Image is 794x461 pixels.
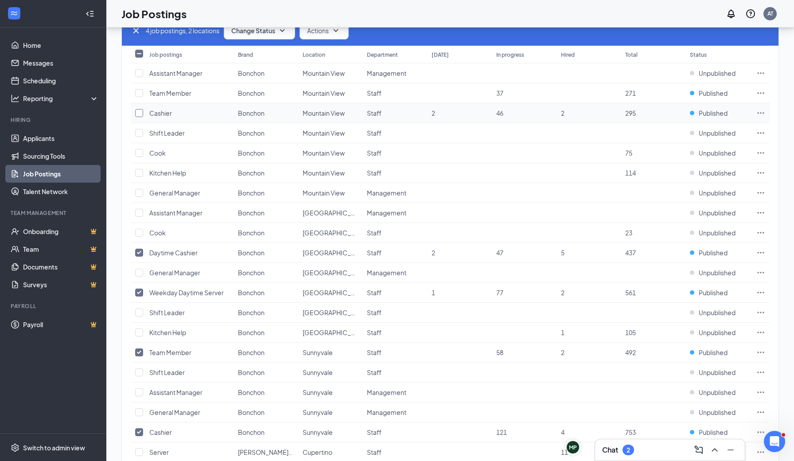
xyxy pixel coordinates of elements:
[234,103,298,123] td: Bonchon
[724,443,738,457] button: Minimize
[432,289,435,297] span: 1
[238,388,265,396] span: Bonchon
[238,309,265,316] span: Bonchon
[234,343,298,363] td: Bonchon
[756,328,765,337] svg: Ellipses
[367,51,398,59] div: Department
[303,189,345,197] span: Mountain View
[432,249,435,257] span: 2
[238,289,265,297] span: Bonchon
[238,209,265,217] span: Bonchon
[756,208,765,217] svg: Ellipses
[298,422,363,442] td: Sunnyvale
[756,408,765,417] svg: Ellipses
[362,383,427,402] td: Management
[303,428,333,436] span: Sunnyvale
[699,69,736,78] span: Unpublished
[699,109,728,117] span: Published
[625,249,636,257] span: 437
[149,249,198,257] span: Daytime Cashier
[699,308,736,317] span: Unpublished
[149,129,185,137] span: Shift Leader
[561,289,564,297] span: 2
[362,283,427,303] td: Staff
[149,209,202,217] span: Assistant Manager
[756,388,765,397] svg: Ellipses
[569,444,577,451] div: MP
[298,63,363,83] td: Mountain View
[496,249,503,257] span: 47
[238,109,265,117] span: Bonchon
[238,249,265,257] span: Bonchon
[367,89,381,97] span: Staff
[231,27,275,34] span: Change Status
[756,448,765,457] svg: Ellipses
[492,46,557,63] th: In progress
[307,26,329,35] span: Actions
[298,323,363,343] td: South San Francisco
[557,46,621,63] th: Hired
[767,10,773,17] div: AT
[699,368,736,377] span: Unpublished
[234,143,298,163] td: Bonchon
[362,243,427,263] td: Staff
[234,323,298,343] td: Bonchon
[561,109,564,117] span: 2
[362,123,427,143] td: Staff
[362,163,427,183] td: Staff
[298,243,363,263] td: South San Francisco
[496,89,503,97] span: 37
[331,25,341,36] svg: SmallChevronDown
[496,289,503,297] span: 77
[303,388,333,396] span: Sunnyvale
[303,51,325,59] div: Location
[699,348,728,357] span: Published
[303,269,367,277] span: [GEOGRAPHIC_DATA]
[362,203,427,223] td: Management
[756,248,765,257] svg: Ellipses
[234,303,298,323] td: Bonchon
[149,368,185,376] span: Shift Leader
[362,223,427,243] td: Staff
[303,368,333,376] span: Sunnyvale
[367,269,406,277] span: Management
[362,323,427,343] td: Staff
[298,83,363,103] td: Mountain View
[149,109,172,117] span: Cashier
[23,94,99,103] div: Reporting
[625,89,636,97] span: 271
[756,348,765,357] svg: Ellipses
[756,228,765,237] svg: Ellipses
[298,363,363,383] td: Sunnyvale
[367,69,406,77] span: Management
[238,229,265,237] span: Bonchon
[756,368,765,377] svg: Ellipses
[367,408,406,416] span: Management
[298,103,363,123] td: Mountain View
[298,123,363,143] td: Mountain View
[224,22,295,39] button: Change StatusSmallChevronDown
[699,89,728,98] span: Published
[149,69,202,77] span: Assistant Manager
[11,302,97,310] div: Payroll
[298,343,363,363] td: Sunnyvale
[234,243,298,263] td: Bonchon
[625,109,636,117] span: 295
[303,209,367,217] span: [GEOGRAPHIC_DATA]
[298,263,363,283] td: South San Francisco
[298,203,363,223] td: South San Francisco
[625,149,632,157] span: 75
[699,388,736,397] span: Unpublished
[699,408,736,417] span: Unpublished
[367,388,406,396] span: Management
[238,129,265,137] span: Bonchon
[146,26,219,35] span: 4 job postings, 2 locations
[149,309,185,316] span: Shift Leader
[367,109,381,117] span: Staff
[23,240,99,258] a: TeamCrown
[234,283,298,303] td: Bonchon
[11,94,19,103] svg: Analysis
[756,308,765,317] svg: Ellipses
[238,408,265,416] span: Bonchon
[149,229,166,237] span: Cook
